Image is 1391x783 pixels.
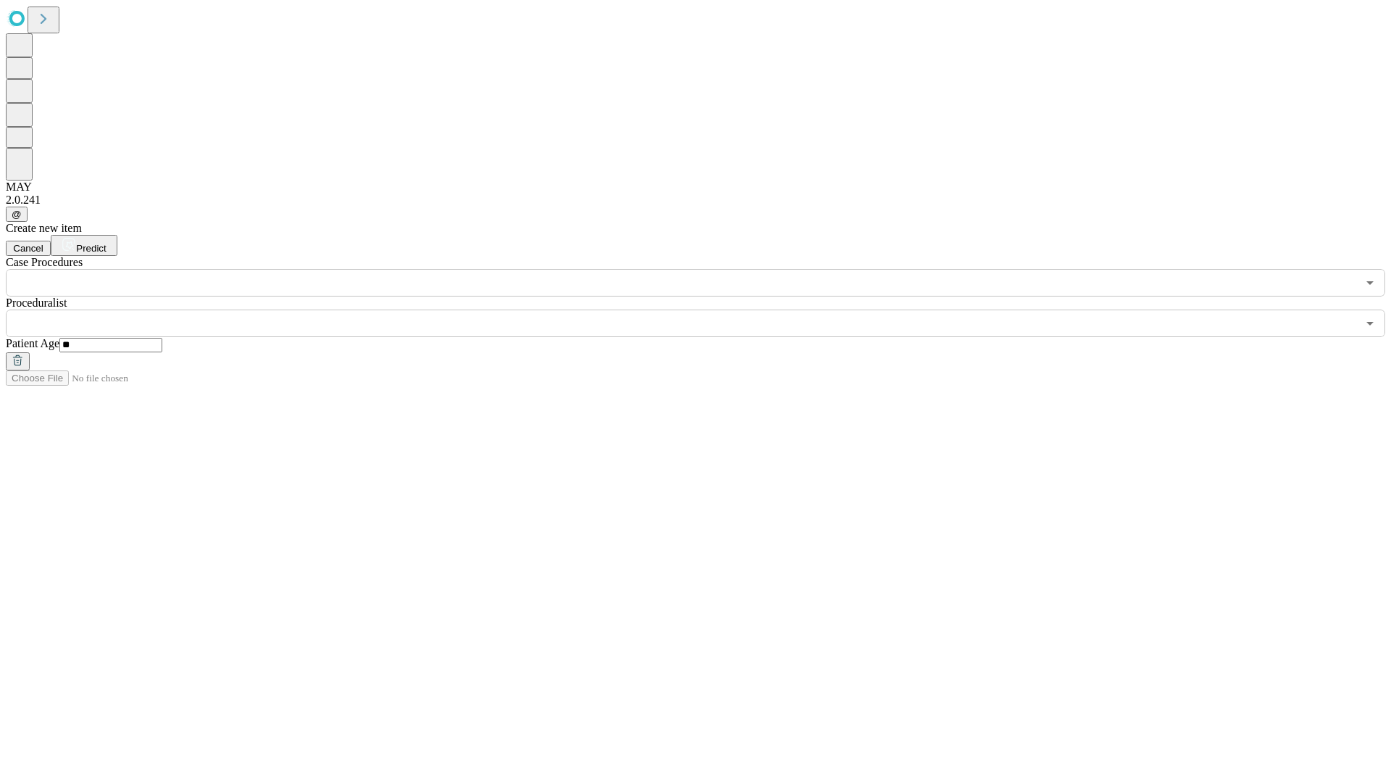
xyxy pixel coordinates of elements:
button: Cancel [6,241,51,256]
button: Open [1360,313,1380,333]
button: @ [6,207,28,222]
span: Predict [76,243,106,254]
span: Patient Age [6,337,59,349]
button: Predict [51,235,117,256]
div: 2.0.241 [6,194,1385,207]
div: MAY [6,181,1385,194]
button: Open [1360,273,1380,293]
span: Create new item [6,222,82,234]
span: Proceduralist [6,297,67,309]
span: Scheduled Procedure [6,256,83,268]
span: Cancel [13,243,43,254]
span: @ [12,209,22,220]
